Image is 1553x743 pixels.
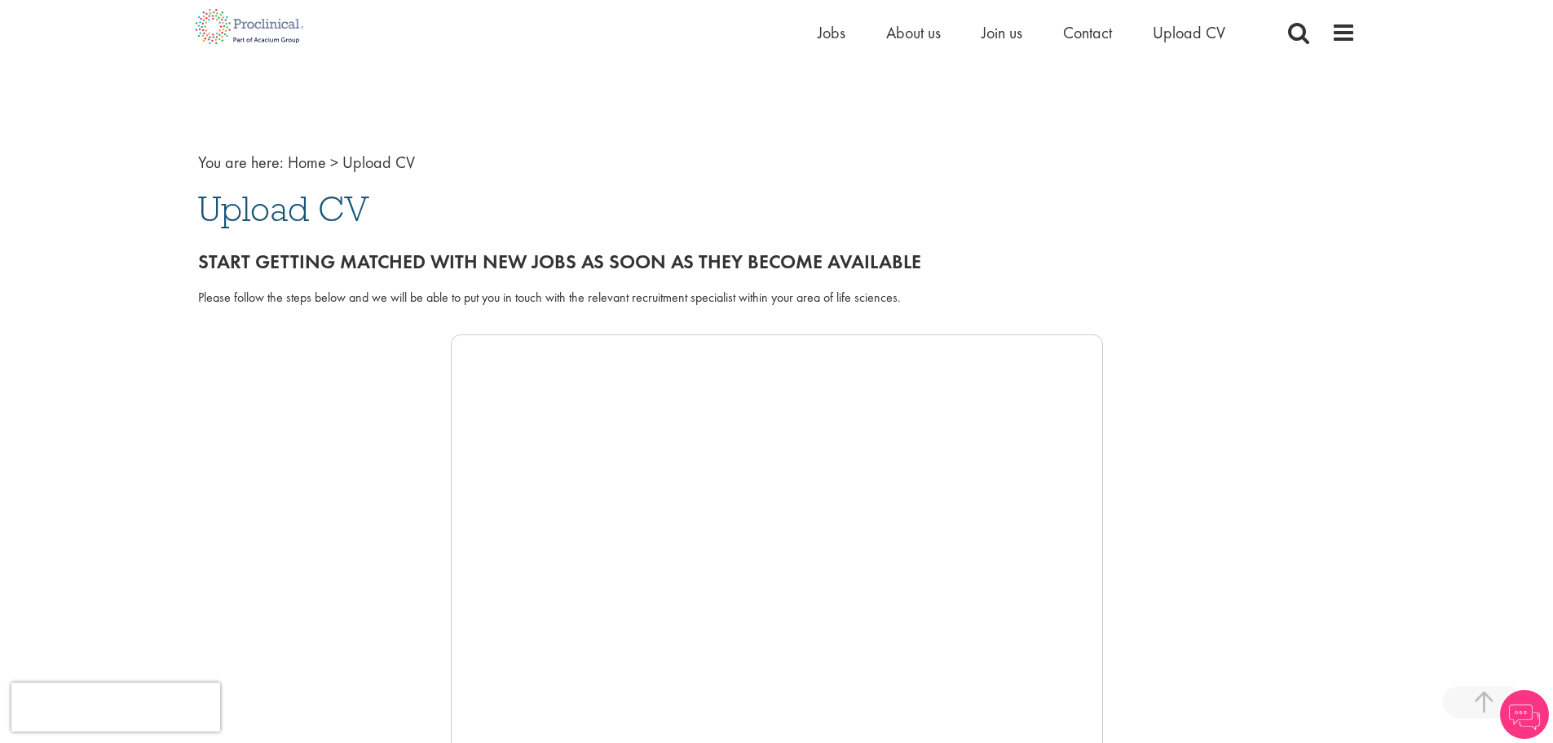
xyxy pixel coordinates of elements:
[886,22,941,43] a: About us
[288,152,326,173] a: breadcrumb link
[1500,690,1549,739] img: Chatbot
[11,683,220,732] iframe: reCAPTCHA
[982,22,1022,43] a: Join us
[818,22,845,43] a: Jobs
[1153,22,1225,43] a: Upload CV
[198,289,1356,307] div: Please follow the steps below and we will be able to put you in touch with the relevant recruitme...
[330,152,338,173] span: >
[342,152,415,173] span: Upload CV
[1063,22,1112,43] a: Contact
[198,251,1356,272] h2: Start getting matched with new jobs as soon as they become available
[198,152,284,173] span: You are here:
[198,187,369,231] span: Upload CV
